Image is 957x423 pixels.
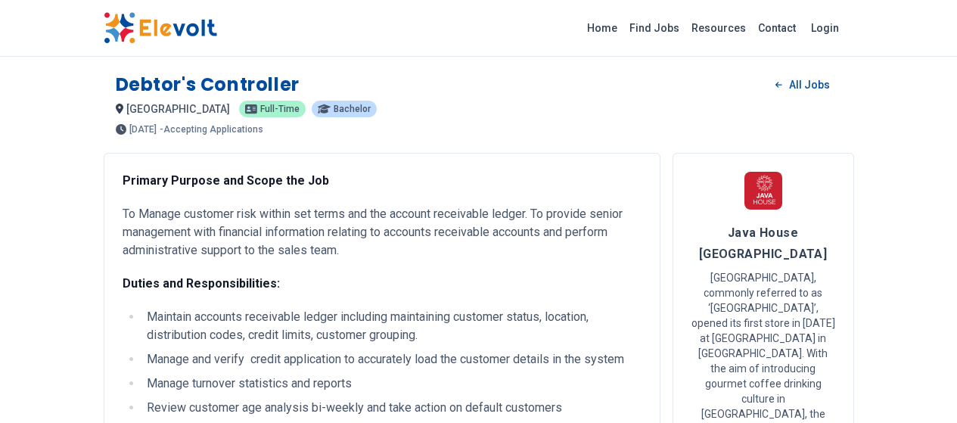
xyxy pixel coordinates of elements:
[123,276,280,291] strong: Duties and Responsibilities:
[129,125,157,134] span: [DATE]
[116,73,300,97] h1: Debtor's Controller
[334,104,371,114] span: Bachelor
[142,375,642,393] li: Manage turnover statistics and reports
[126,103,230,115] span: [GEOGRAPHIC_DATA]
[123,205,642,260] p: To Manage customer risk within set terms and the account receivable ledger. To provide senior man...
[802,13,848,43] a: Login
[581,16,623,40] a: Home
[104,12,217,44] img: Elevolt
[623,16,685,40] a: Find Jobs
[142,350,642,369] li: Manage and verify credit application to accurately load the customer details in the system
[699,225,828,261] span: Java House [GEOGRAPHIC_DATA]
[123,173,329,188] strong: Primary Purpose and Scope the Job
[160,125,263,134] p: - Accepting Applications
[752,16,802,40] a: Contact
[744,172,782,210] img: Java House Africa
[142,308,642,344] li: Maintain accounts receivable ledger including maintaining customer status, location, distribution...
[881,350,957,423] iframe: Chat Widget
[142,399,642,417] li: Review customer age analysis bi-weekly and take action on default customers
[763,73,841,96] a: All Jobs
[685,16,752,40] a: Resources
[260,104,300,114] span: Full-time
